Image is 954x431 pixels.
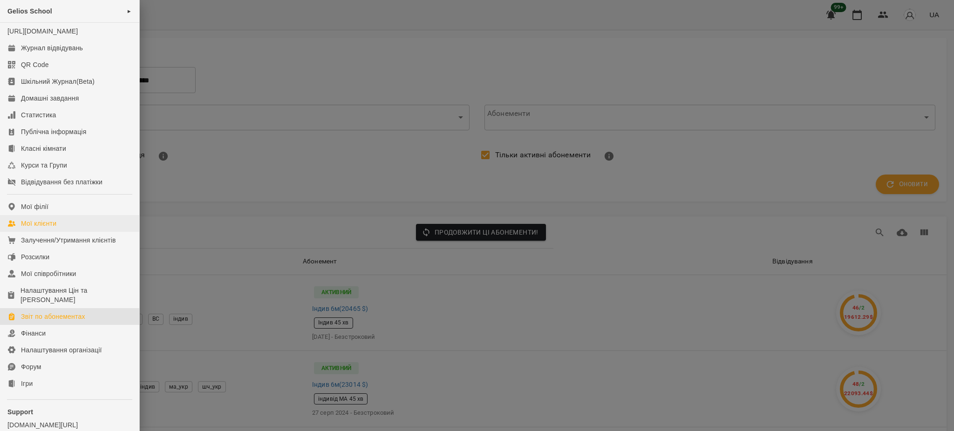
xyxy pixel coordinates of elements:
span: Gelios School [7,7,52,15]
a: [DOMAIN_NAME][URL] [7,420,132,430]
div: Мої співробітники [21,269,76,278]
a: [URL][DOMAIN_NAME] [7,27,78,35]
div: Журнал відвідувань [21,43,83,53]
div: Мої філії [21,202,48,211]
div: Статистика [21,110,56,120]
div: Відвідування без платіжки [21,177,102,187]
div: Налаштування організації [21,345,102,355]
div: Мої клієнти [21,219,56,228]
div: Форум [21,362,41,371]
p: Support [7,407,132,417]
div: Публічна інформація [21,127,86,136]
div: QR Code [21,60,49,69]
span: ► [127,7,132,15]
div: Курси та Групи [21,161,67,170]
div: Фінанси [21,329,46,338]
div: Налаштування Цін та [PERSON_NAME] [20,286,132,304]
div: Класні кімнати [21,144,66,153]
div: Розсилки [21,252,49,262]
div: Домашні завдання [21,94,79,103]
div: Шкільний Журнал(Beta) [21,77,95,86]
div: Ігри [21,379,33,388]
div: Залучення/Утримання клієнтів [21,236,116,245]
div: Звіт по абонементах [21,312,85,321]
